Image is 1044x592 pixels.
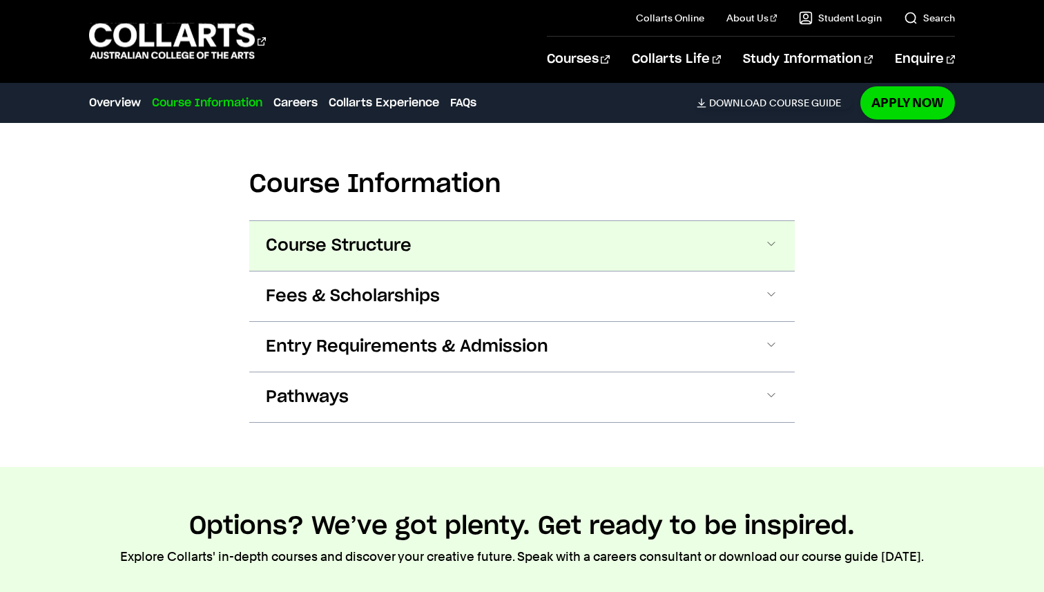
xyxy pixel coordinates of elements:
button: Course Structure [249,221,795,271]
button: Entry Requirements & Admission [249,322,795,372]
h2: Course Information [249,169,795,200]
p: Explore Collarts' in-depth courses and discover your creative future. Speak with a careers consul... [120,547,924,566]
button: Pathways [249,372,795,422]
a: Search [904,11,955,25]
a: Overview [89,95,141,111]
h2: Options? We’ve got plenty. Get ready to be inspired. [189,511,855,542]
a: Student Login [799,11,882,25]
button: Fees & Scholarships [249,271,795,321]
a: Collarts Experience [329,95,439,111]
a: Apply Now [860,86,955,119]
div: Go to homepage [89,21,266,61]
a: Careers [273,95,318,111]
span: Course Structure [266,235,412,257]
a: FAQs [450,95,476,111]
a: Study Information [743,37,873,82]
span: Fees & Scholarships [266,285,440,307]
a: Enquire [895,37,955,82]
a: Course Information [152,95,262,111]
a: Courses [547,37,610,82]
span: Download [709,97,766,109]
a: DownloadCourse Guide [697,97,852,109]
span: Pathways [266,386,349,408]
a: Collarts Life [632,37,721,82]
a: About Us [726,11,777,25]
span: Entry Requirements & Admission [266,336,548,358]
a: Collarts Online [636,11,704,25]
